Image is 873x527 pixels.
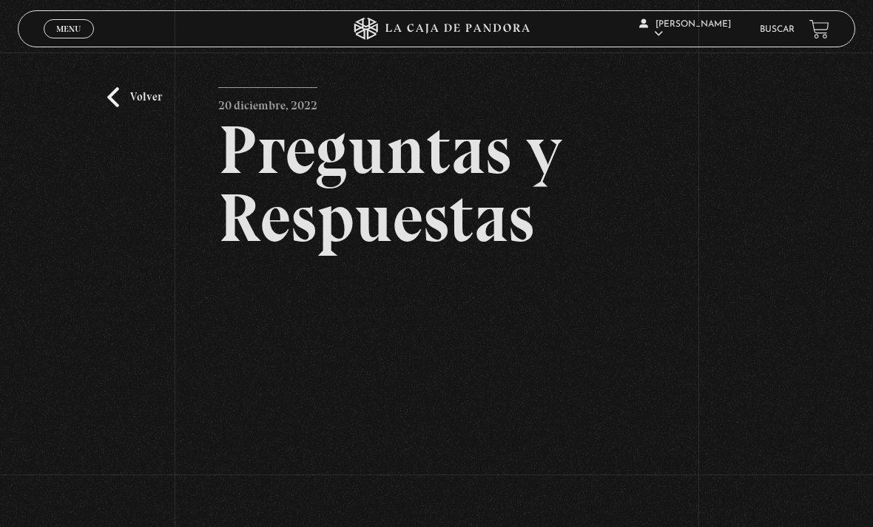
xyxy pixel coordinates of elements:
span: Cerrar [52,37,87,47]
span: [PERSON_NAME] [639,20,731,38]
a: Volver [107,87,162,107]
a: View your shopping cart [809,19,829,39]
h2: Preguntas y Respuestas [218,116,654,252]
p: 20 diciembre, 2022 [218,87,317,117]
span: Menu [56,24,81,33]
a: Buscar [760,25,795,34]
